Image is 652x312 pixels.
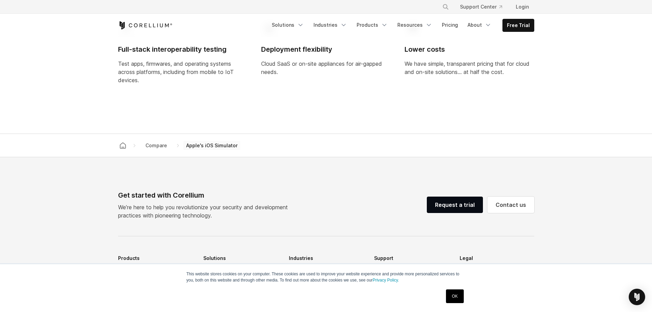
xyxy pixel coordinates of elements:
div: Navigation Menu [268,19,534,32]
a: Request a trial [427,197,483,213]
div: Get started with Corellium [118,190,293,200]
a: Contact us [487,197,534,213]
div: Navigation Menu [434,1,534,13]
a: Compare [140,139,172,152]
a: Free Trial [503,19,534,32]
a: Login [510,1,534,13]
a: Corellium home [117,141,129,150]
p: We’re here to help you revolutionize your security and development practices with pioneering tech... [118,203,293,220]
a: Industries [309,19,351,31]
a: About [463,19,496,31]
a: Pricing [438,19,462,31]
button: Search [439,1,452,13]
a: Solutions [268,19,308,31]
span: Apple's iOS Simulator [183,141,240,150]
p: We have simple, transparent pricing that for cloud and on-site solutions... at half the cost. [405,60,534,76]
a: Corellium Home [118,21,172,29]
p: Test apps, firmwares, and operating systems across platforms, including from mobile to IoT devices. [118,60,248,84]
div: Open Intercom Messenger [629,289,645,305]
p: Cloud SaaS or on-site appliances for air-gapped needs. [261,60,391,76]
a: Privacy Policy. [373,278,399,283]
a: OK [446,289,463,303]
h4: Lower costs [405,45,534,54]
p: This website stores cookies on your computer. These cookies are used to improve your website expe... [187,271,466,283]
a: Products [353,19,392,31]
a: Resources [393,19,436,31]
h4: Full-stack interoperability testing [118,45,248,54]
h4: Deployment flexibility [261,45,391,54]
a: Support Center [455,1,508,13]
span: Compare [143,141,170,150]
